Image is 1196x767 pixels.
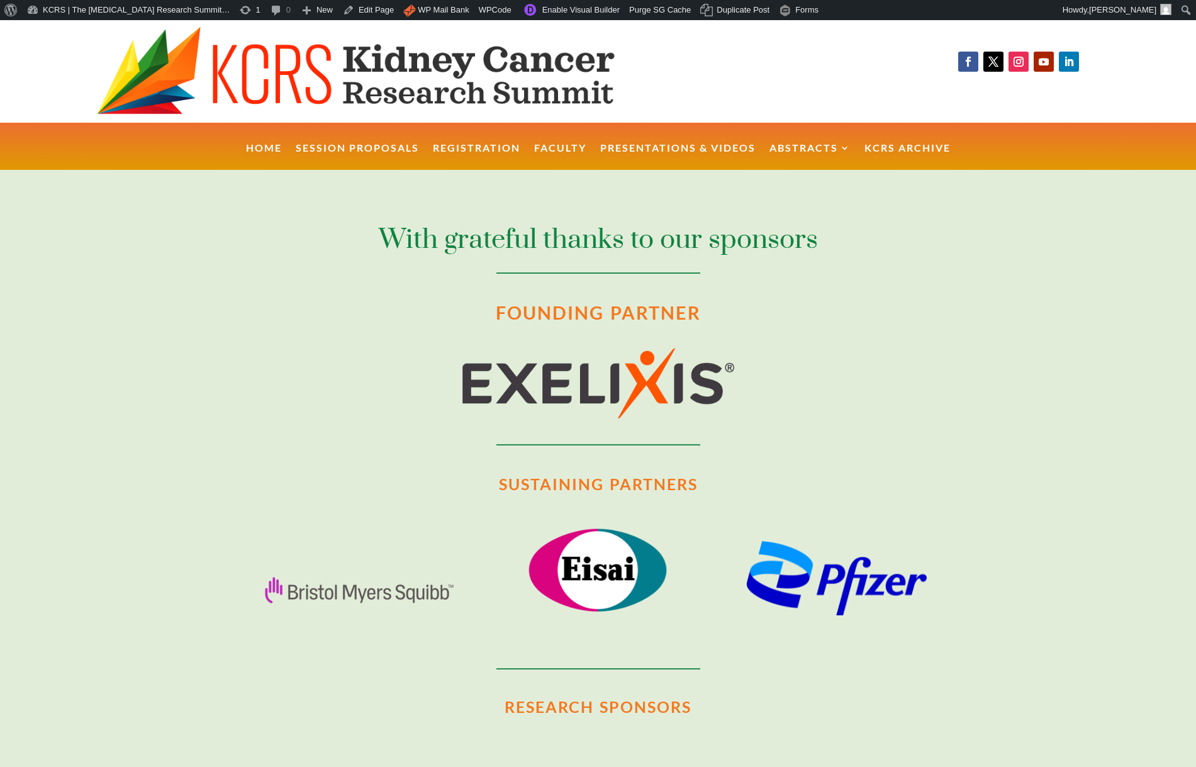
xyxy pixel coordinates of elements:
a: Follow on Facebook [958,52,978,72]
a: Follow on LinkedIn [1059,52,1079,72]
img: icon.png [403,4,416,17]
img: Exelixis logo [462,348,734,418]
h2: founding partner [259,296,938,329]
a: Faculty [534,143,586,171]
img: BMS Logo [265,577,454,603]
a: Registration [433,143,520,171]
a: Abstracts [769,143,851,171]
img: Eisai logo [517,516,678,625]
h2: research sponsors [179,693,1017,722]
a: Home [246,143,282,171]
h1: With grateful thanks to our sponsors [259,221,938,265]
a: Follow on X [983,52,1003,72]
img: KCRS generic logo wide [97,26,678,116]
span: [PERSON_NAME] [1089,5,1156,14]
a: Follow on Youtube [1034,52,1054,72]
h2: sustaining partners [259,470,938,499]
img: Pfizer logo [746,542,927,615]
a: Follow on Instagram [1009,52,1029,72]
a: Presentations & Videos [600,143,756,171]
a: Session Proposals [296,143,419,171]
a: KCRS Archive [864,143,951,171]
